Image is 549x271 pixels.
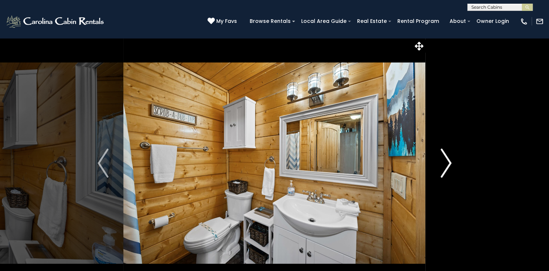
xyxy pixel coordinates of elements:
span: My Favs [216,17,237,25]
a: Real Estate [353,16,390,27]
a: My Favs [208,17,239,25]
a: Rental Program [394,16,443,27]
img: White-1-2.png [5,14,106,29]
img: phone-regular-white.png [520,17,528,25]
a: About [446,16,470,27]
img: mail-regular-white.png [536,17,544,25]
a: Local Area Guide [298,16,350,27]
img: arrow [98,149,108,178]
a: Owner Login [473,16,513,27]
a: Browse Rentals [246,16,294,27]
img: arrow [441,149,451,178]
